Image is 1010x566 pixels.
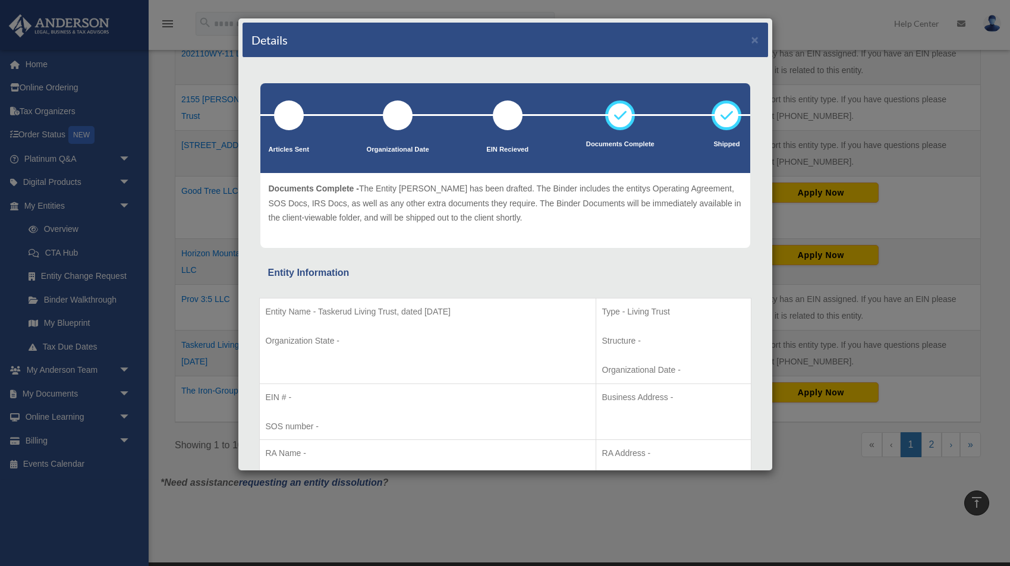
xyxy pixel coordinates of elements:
[486,144,528,156] p: EIN Recieved
[602,390,745,405] p: Business Address -
[269,144,309,156] p: Articles Sent
[269,184,359,193] span: Documents Complete -
[602,363,745,378] p: Organizational Date -
[266,304,590,319] p: Entity Name - Taskerud Living Trust, dated [DATE]
[602,304,745,319] p: Type - Living Trust
[367,144,429,156] p: Organizational Date
[266,390,590,405] p: EIN # -
[751,33,759,46] button: ×
[602,334,745,348] p: Structure -
[586,139,655,150] p: Documents Complete
[712,139,741,150] p: Shipped
[266,446,590,461] p: RA Name -
[602,446,745,461] p: RA Address -
[266,419,590,434] p: SOS number -
[251,32,288,48] h4: Details
[268,265,742,281] div: Entity Information
[269,181,742,225] p: The Entity [PERSON_NAME] has been drafted. The Binder includes the entitys Operating Agreement, S...
[266,334,590,348] p: Organization State -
